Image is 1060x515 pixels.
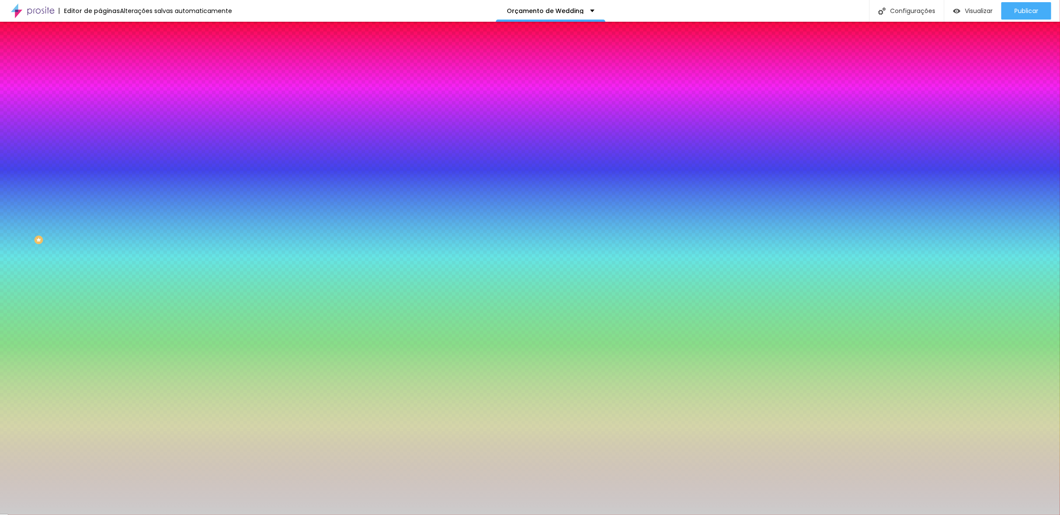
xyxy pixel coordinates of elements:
img: Icone [878,7,886,15]
span: Visualizar [965,7,993,14]
img: view-1.svg [953,7,960,15]
p: Orçamento de Wedding [507,8,584,14]
div: Alterações salvas automaticamente [120,8,232,14]
button: Visualizar [944,2,1001,20]
button: Publicar [1001,2,1051,20]
span: Publicar [1014,7,1038,14]
div: Editor de páginas [59,8,120,14]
